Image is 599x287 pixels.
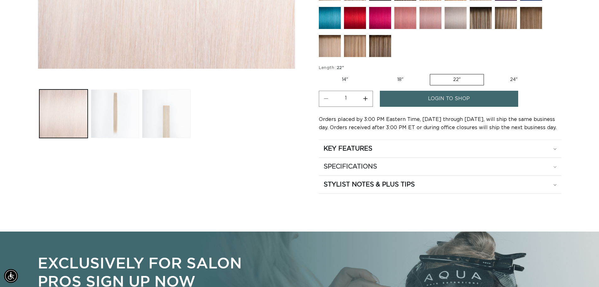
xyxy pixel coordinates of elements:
label: 14" [319,74,371,85]
label: 24" [487,74,541,85]
img: Como Root Tap - Tape In [369,35,391,57]
a: Erie Root Tap - Tape In [520,7,542,32]
button: Load image 2 in gallery view [91,89,139,138]
a: login to shop [380,91,518,107]
img: Teal - Tape In [319,7,341,29]
label: 18" [374,74,426,85]
a: Lilac - Tape In [419,7,441,32]
a: Teal - Tape In [319,7,341,32]
h2: KEY FEATURES [324,145,372,153]
img: Silver - Tape In [445,7,467,29]
img: Pink - Tape In [369,7,391,29]
img: Victoria Root Tap - Tape In [495,7,517,29]
img: Lilac - Tape In [419,7,441,29]
img: Light Pink - Tape In [394,7,416,29]
a: Echo Root Tap - Tape In [470,7,492,32]
h2: SPECIFICATIONS [324,163,377,171]
a: Light Pink - Tape In [394,7,416,32]
span: login to shop [428,91,470,107]
img: Red - Tape In [344,7,366,29]
a: Como Root Tap - Tape In [369,35,391,60]
a: Tahoe Root Tap - Tape In [319,35,341,60]
img: Arabian Root Tap - Tape In [344,35,366,57]
a: Silver - Tape In [445,7,467,32]
button: Load image 1 in gallery view [39,89,88,138]
span: Orders placed by 3:00 PM Eastern Time, [DATE] through [DATE], will ship the same business day. Or... [319,117,557,130]
a: Victoria Root Tap - Tape In [495,7,517,32]
legend: Length : [319,65,345,71]
iframe: Chat Widget [568,257,599,287]
summary: SPECIFICATIONS [319,158,561,175]
summary: STYLIST NOTES & PLUS TIPS [319,176,561,193]
div: Accessibility Menu [4,269,18,283]
span: 22" [337,66,344,70]
a: Pink - Tape In [369,7,391,32]
img: Erie Root Tap - Tape In [520,7,542,29]
img: Echo Root Tap - Tape In [470,7,492,29]
a: Arabian Root Tap - Tape In [344,35,366,60]
img: Tahoe Root Tap - Tape In [319,35,341,57]
a: Red - Tape In [344,7,366,32]
h2: STYLIST NOTES & PLUS TIPS [324,181,415,189]
summary: KEY FEATURES [319,140,561,158]
label: 22" [430,74,484,85]
button: Load image 3 in gallery view [142,89,191,138]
